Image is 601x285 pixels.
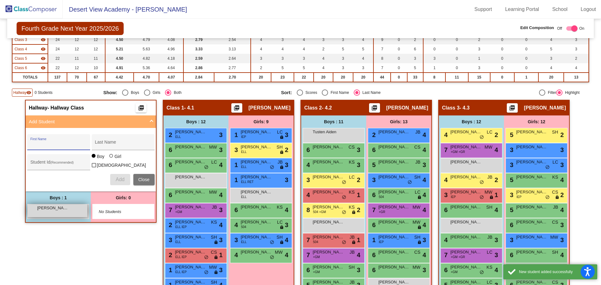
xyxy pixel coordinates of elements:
[116,177,124,182] span: Add
[294,54,314,63] td: 3
[480,135,484,140] span: do_not_disturb_alt
[547,4,573,14] a: School
[171,90,182,95] div: Both
[183,35,214,44] td: 2.79
[485,144,492,150] span: MW
[495,145,498,155] span: 4
[373,54,391,63] td: 8
[134,35,159,44] td: 4.79
[105,54,133,63] td: 4.50
[278,159,283,165] span: JB
[95,142,151,147] input: Last Name
[378,129,410,135] span: [PERSON_NAME]
[538,54,564,63] td: 3
[12,73,48,82] td: TOTALS
[13,90,26,95] span: Hallway
[391,54,407,63] td: 0
[241,174,272,180] span: [PERSON_NAME]
[214,54,251,63] td: 2.64
[373,35,391,44] td: 9
[110,174,130,185] button: Add
[508,176,513,183] span: 5
[105,63,133,73] td: 4.91
[371,105,378,114] mat-icon: picture_as_pdf
[490,35,514,44] td: 0
[451,150,465,154] span: +GM +GR
[445,54,468,63] td: 0
[209,189,217,196] span: MW
[353,54,373,63] td: 4
[373,44,391,54] td: 7
[134,54,159,63] td: 4.82
[175,174,206,180] span: [PERSON_NAME]
[415,129,420,135] span: JB
[219,130,223,140] span: 3
[366,115,431,128] div: Girls: 13
[163,115,229,128] div: Boys : 12
[48,105,84,111] span: - Hallway Class
[87,44,105,54] td: 12
[313,144,344,150] span: [PERSON_NAME]
[373,73,391,82] td: 44
[285,145,288,155] span: 2
[219,160,223,170] span: 4
[294,73,314,82] td: 22
[407,63,423,73] td: 5
[67,63,87,73] td: 12
[439,115,504,128] div: Boys : 12
[241,150,247,154] span: ELL
[12,35,48,44] td: Tiffany Hublard - 4.3
[468,54,490,63] td: 1
[407,44,423,54] td: 6
[305,176,310,183] span: 3
[415,159,420,165] span: JB
[391,44,407,54] td: 0
[159,54,183,63] td: 4.18
[271,44,294,54] td: 4
[313,174,344,180] span: [PERSON_NAME]
[369,103,380,113] button: Print Students Details
[12,44,48,54] td: Jaidyn Zion - 4.4
[407,73,423,82] td: 33
[41,56,46,61] mat-icon: visibility
[134,44,159,54] td: 5.63
[214,73,251,82] td: 2.70
[538,35,564,44] td: 4
[277,129,283,135] span: LC
[105,35,133,44] td: 4.50
[67,35,87,44] td: 12
[468,35,490,44] td: 2
[545,165,550,170] span: do_not_disturb_alt
[241,165,247,169] span: ELL
[552,159,558,165] span: LC
[87,63,105,73] td: 10
[103,90,117,95] span: Show:
[137,105,145,114] mat-icon: picture_as_pdf
[564,73,588,82] td: 13
[357,160,360,170] span: 3
[285,130,288,140] span: 3
[303,90,317,95] div: Scores
[14,46,27,52] span: Class 4
[564,44,588,54] td: 3
[136,103,146,113] button: Print Students Details
[313,129,344,135] span: Tusten Aiden
[508,146,513,153] span: 3
[445,73,468,82] td: 11
[423,145,426,155] span: 4
[12,63,48,73] td: Olga Navas - 4.6
[516,159,547,165] span: [PERSON_NAME]
[241,144,272,150] span: [PERSON_NAME] [PERSON_NAME]
[30,162,87,167] input: Student Id
[304,105,322,111] span: Class 2
[423,175,426,185] span: 4
[134,73,159,82] td: 4.70
[414,174,420,181] span: SH
[87,54,105,63] td: 11
[349,144,355,150] span: CS
[48,63,67,73] td: 22
[14,56,27,61] span: Class 5
[560,145,564,155] span: 3
[360,90,381,95] div: Last Name
[87,73,105,82] td: 67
